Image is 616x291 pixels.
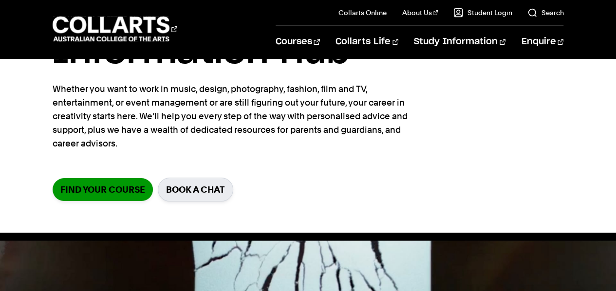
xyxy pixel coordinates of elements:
[527,8,563,18] a: Search
[414,26,505,58] a: Study Information
[521,26,563,58] a: Enquire
[338,8,387,18] a: Collarts Online
[53,15,177,43] div: Go to homepage
[453,8,512,18] a: Student Login
[53,178,153,201] a: Find your course
[402,8,438,18] a: About Us
[53,82,408,150] p: Whether you want to work in music, design, photography, fashion, film and TV, entertainment, or e...
[336,26,398,58] a: Collarts Life
[158,178,233,201] a: Book a chat
[276,26,320,58] a: Courses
